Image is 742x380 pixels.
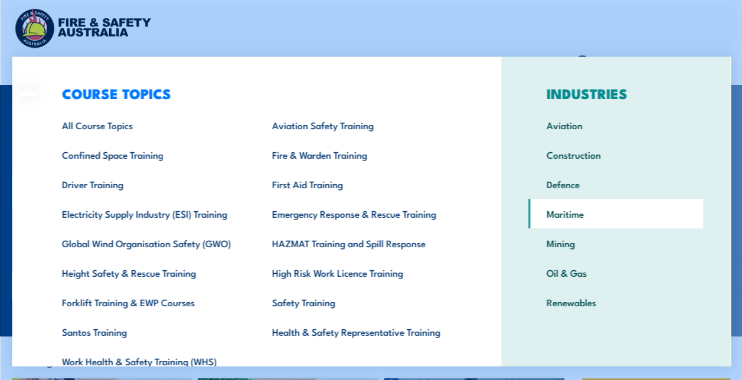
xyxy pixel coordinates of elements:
a: High Risk Work Licence Training [253,258,463,287]
a: Height Safety & Rescue Training [43,258,253,287]
h3: COURSE TOPICS [43,85,463,101]
a: About Us [318,51,355,80]
a: News [381,51,404,80]
a: Emergency Response Services [166,51,292,80]
h3: INDUSTRIES [528,85,703,101]
a: Defence [528,169,703,199]
a: Safety Training [253,287,463,317]
a: Construction [528,140,703,169]
a: Electricity Supply Industry (ESI) Training [43,199,253,228]
a: All Course Topics [43,110,253,140]
a: Fire & Warden Training [253,140,463,169]
a: First Aid Training [253,169,463,199]
a: Courses [12,51,45,80]
a: Course Calendar [71,51,140,80]
a: Santos Training [43,317,253,346]
a: HAZMAT Training and Spill Response [253,228,463,258]
a: Confined Space Training [43,140,253,169]
a: Aviation Safety Training [253,110,463,140]
a: Oil & Gas [528,258,703,287]
a: Renewables [528,287,703,317]
a: Learner Portal [430,51,491,80]
a: Forklift Training & EWP Courses [43,287,253,317]
a: Driver Training [43,169,253,199]
a: Emergency Response & Rescue Training [253,199,463,228]
span: Showing all [12,354,123,366]
a: Work Health & Safety Training (WHS) [43,346,253,376]
a: Global Wind Organisation Safety (GWO) [43,228,253,258]
a: Mining [528,228,703,258]
a: Aviation [528,110,703,140]
a: Health & Safety Representative Training [253,317,463,346]
a: Maritime [528,199,703,228]
a: Contact [517,51,549,80]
